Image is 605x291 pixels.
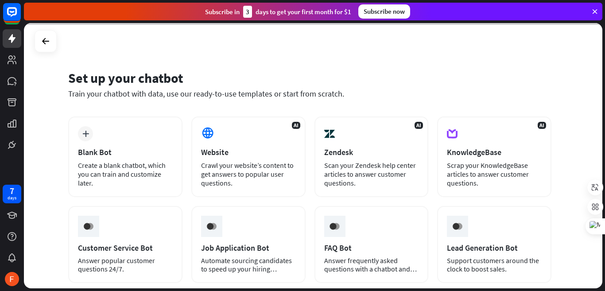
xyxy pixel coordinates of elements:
a: 7 days [3,185,21,203]
div: days [8,195,16,201]
div: 3 [243,6,252,18]
div: 7 [10,187,14,195]
div: Subscribe now [358,4,410,19]
div: Subscribe in days to get your first month for $1 [205,6,351,18]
